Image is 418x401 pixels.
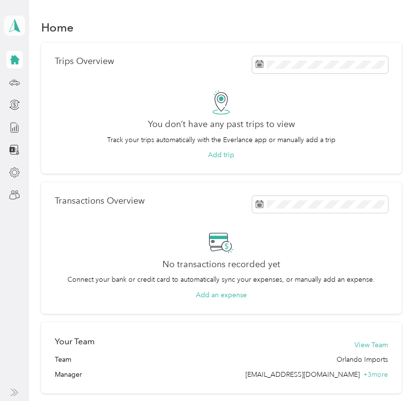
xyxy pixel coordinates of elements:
p: Trips Overview [55,56,114,66]
h1: Home [41,22,74,32]
h2: No transactions recorded yet [162,259,280,270]
iframe: Everlance-gr Chat Button Frame [364,347,418,401]
button: Add trip [208,150,234,160]
p: Track your trips automatically with the Everlance app or manually add a trip [107,135,336,145]
button: Add an expense [196,290,247,300]
span: Team [55,354,71,365]
button: View Team [354,340,388,350]
span: [EMAIL_ADDRESS][DOMAIN_NAME] [245,370,360,379]
h2: You don’t have any past trips to view [148,119,295,129]
span: Orlando Imports [337,354,388,365]
p: Transactions Overview [55,196,145,206]
h2: Your Team [55,336,95,348]
p: Connect your bank or credit card to automatically sync your expenses, or manually add an expense. [67,274,375,285]
span: Manager [55,369,82,380]
span: + 3 more [363,370,388,379]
